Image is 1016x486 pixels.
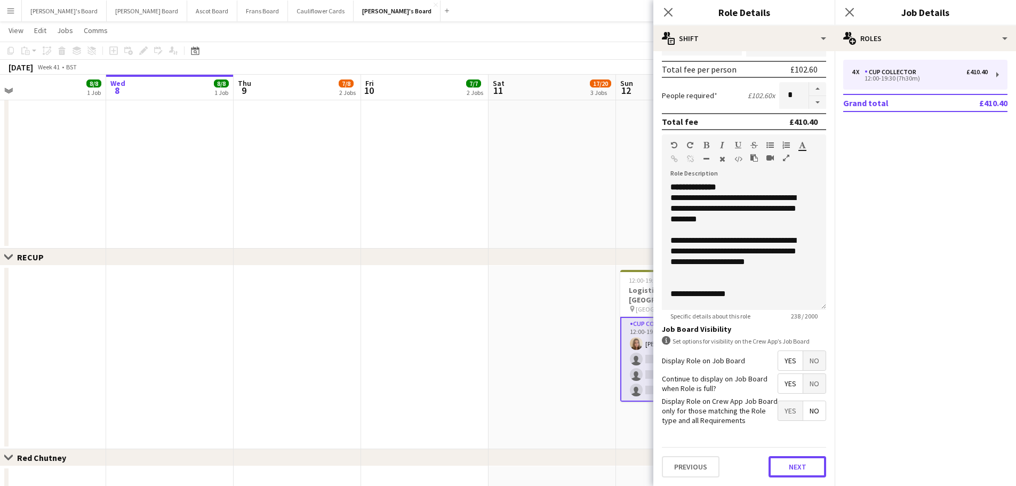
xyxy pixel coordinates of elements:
[734,141,742,149] button: Underline
[966,68,988,76] div: £410.40
[809,96,826,109] button: Decrease
[686,141,694,149] button: Redo
[620,285,740,305] h3: Logistics Assistant At [GEOGRAPHIC_DATA]
[865,68,921,76] div: CUP COLLECTOR
[782,154,790,162] button: Fullscreen
[237,1,288,21] button: Frans Board
[214,89,228,97] div: 1 Job
[662,91,717,100] label: People required
[57,26,73,35] span: Jobs
[718,155,726,163] button: Clear Formatting
[35,63,62,71] span: Week 41
[782,141,790,149] button: Ordered List
[662,356,745,365] label: Display Role on Job Board
[365,78,374,88] span: Fri
[187,1,237,21] button: Ascot Board
[782,312,826,320] span: 238 / 2000
[769,456,826,477] button: Next
[620,270,740,402] app-job-card: 12:00-19:30 (7h30m)1/4Logistics Assistant At [GEOGRAPHIC_DATA] [GEOGRAPHIC_DATA], PO18 0PS1 RoleC...
[109,84,125,97] span: 8
[9,62,33,73] div: [DATE]
[30,23,51,37] a: Edit
[238,78,251,88] span: Thu
[653,5,835,19] h3: Role Details
[467,89,483,97] div: 2 Jobs
[590,89,611,97] div: 3 Jobs
[86,79,101,87] span: 8/8
[835,26,1016,51] div: Roles
[662,456,719,477] button: Previous
[670,141,678,149] button: Undo
[17,252,52,262] div: RECUP
[66,63,77,71] div: BST
[110,78,125,88] span: Wed
[766,154,774,162] button: Insert video
[339,79,354,87] span: 7/8
[590,79,611,87] span: 17/20
[107,1,187,21] button: [PERSON_NAME] Board
[9,26,23,35] span: View
[702,155,710,163] button: Horizontal Line
[34,26,46,35] span: Edit
[662,64,737,75] div: Total fee per person
[288,1,354,21] button: Cauliflower Cards
[53,23,77,37] a: Jobs
[79,23,112,37] a: Comms
[778,374,803,393] span: Yes
[662,396,778,426] label: Display Role on Crew App Job Board only for those matching the Role type and all Requirements
[636,305,716,313] span: [GEOGRAPHIC_DATA], PO18 0PS
[84,26,108,35] span: Comms
[766,141,774,149] button: Unordered List
[852,76,988,81] div: 12:00-19:30 (7h30m)
[852,68,865,76] div: 4 x
[662,374,778,393] label: Continue to display on Job Board when Role is full?
[354,1,441,21] button: [PERSON_NAME]'s Board
[809,82,826,96] button: Increase
[236,84,251,97] span: 9
[466,79,481,87] span: 7/7
[662,336,826,346] div: Set options for visibility on the Crew App’s Job Board
[339,89,356,97] div: 2 Jobs
[214,79,229,87] span: 8/8
[620,78,633,88] span: Sun
[364,84,374,97] span: 10
[491,84,505,97] span: 11
[662,116,698,127] div: Total fee
[750,154,758,162] button: Paste as plain text
[22,1,107,21] button: [PERSON_NAME]'s Board
[835,5,1016,19] h3: Job Details
[790,64,818,75] div: £102.60
[662,324,826,334] h3: Job Board Visibility
[803,351,826,370] span: No
[843,94,944,111] td: Grand total
[944,94,1007,111] td: £410.40
[748,91,775,100] div: £102.60 x
[619,84,633,97] span: 12
[798,141,806,149] button: Text Color
[803,374,826,393] span: No
[750,141,758,149] button: Strikethrough
[493,78,505,88] span: Sat
[17,452,75,463] div: Red Chutney
[662,312,759,320] span: Specific details about this role
[778,351,803,370] span: Yes
[620,317,740,402] app-card-role: CUP COLLECTOR5I1A1/412:00-19:30 (7h30m)[PERSON_NAME]
[803,401,826,420] span: No
[87,89,101,97] div: 1 Job
[718,141,726,149] button: Italic
[653,26,835,51] div: Shift
[789,116,818,127] div: £410.40
[734,155,742,163] button: HTML Code
[4,23,28,37] a: View
[778,401,803,420] span: Yes
[702,141,710,149] button: Bold
[629,276,684,284] span: 12:00-19:30 (7h30m)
